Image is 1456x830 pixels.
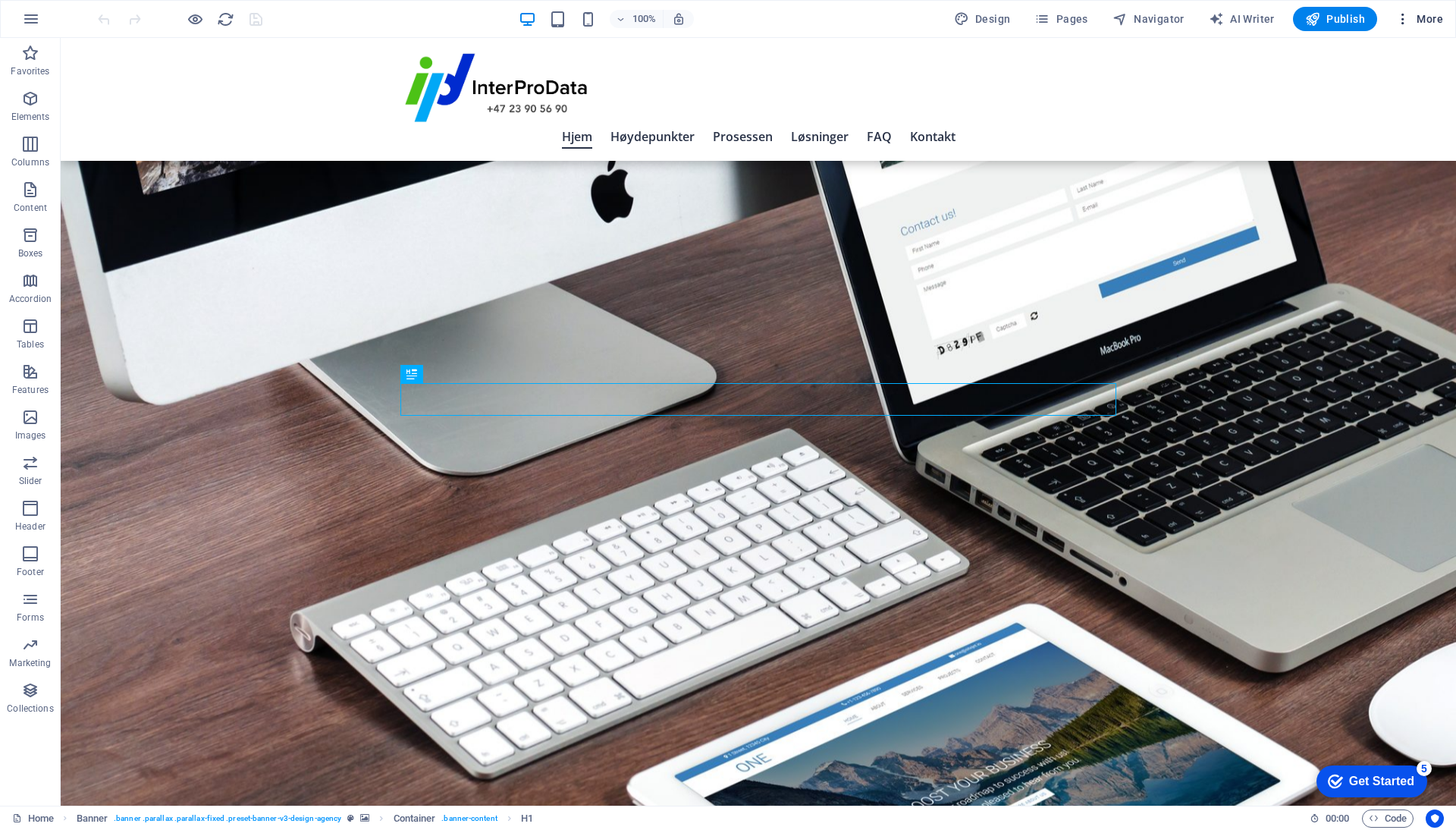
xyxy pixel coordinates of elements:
button: More [1389,7,1449,31]
p: Elements [11,111,50,123]
p: Columns [11,156,49,168]
h6: Session time [1310,810,1350,828]
p: Header [15,520,45,533]
div: Get Started 5 items remaining, 0% complete [12,8,123,39]
i: This element is a customizable preset [347,814,354,822]
span: Code [1369,810,1407,828]
div: 5 [112,3,127,18]
i: On resize automatically adjust zoom level to fit chosen device. [672,12,686,26]
span: Navigator [1112,11,1185,27]
p: Marketing [9,657,51,669]
button: Publish [1293,7,1377,31]
span: Click to select. Double-click to edit [77,810,108,828]
span: 00 00 [1326,810,1349,828]
button: Navigator [1106,7,1191,31]
span: Click to select. Double-click to edit [521,810,533,828]
span: Design [954,11,1011,27]
p: Favorites [11,65,49,77]
button: reload [216,10,234,28]
span: Click to select. Double-click to edit [394,810,436,828]
p: Features [12,384,49,396]
nav: breadcrumb [77,810,534,828]
p: Forms [17,611,44,624]
span: Publish [1305,11,1365,27]
p: Footer [17,566,44,578]
p: Slider [19,475,42,487]
button: Pages [1028,7,1094,31]
button: Click here to leave preview mode and continue editing [186,10,204,28]
div: Get Started [45,17,110,30]
button: Usercentrics [1426,810,1444,828]
p: Accordion [9,293,52,305]
span: . banner .parallax .parallax-fixed .preset-banner-v3-design-agency [114,810,341,828]
p: Collections [7,703,53,715]
button: AI Writer [1203,7,1281,31]
p: Boxes [18,247,43,259]
button: Code [1362,810,1414,828]
span: . banner-content [441,810,497,828]
span: AI Writer [1209,11,1275,27]
p: Tables [17,338,44,351]
p: Images [15,429,46,442]
i: Reload page [217,11,234,28]
div: Design (Ctrl+Alt+Y) [948,7,1017,31]
i: This element contains a background [360,814,369,822]
span: More [1395,11,1443,27]
a: Click to cancel selection. Double-click to open Pages [12,810,54,828]
span: : [1336,813,1338,824]
button: Design [948,7,1017,31]
p: Content [14,202,47,214]
span: Pages [1034,11,1087,27]
button: 100% [610,10,664,28]
h6: 100% [632,10,657,28]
